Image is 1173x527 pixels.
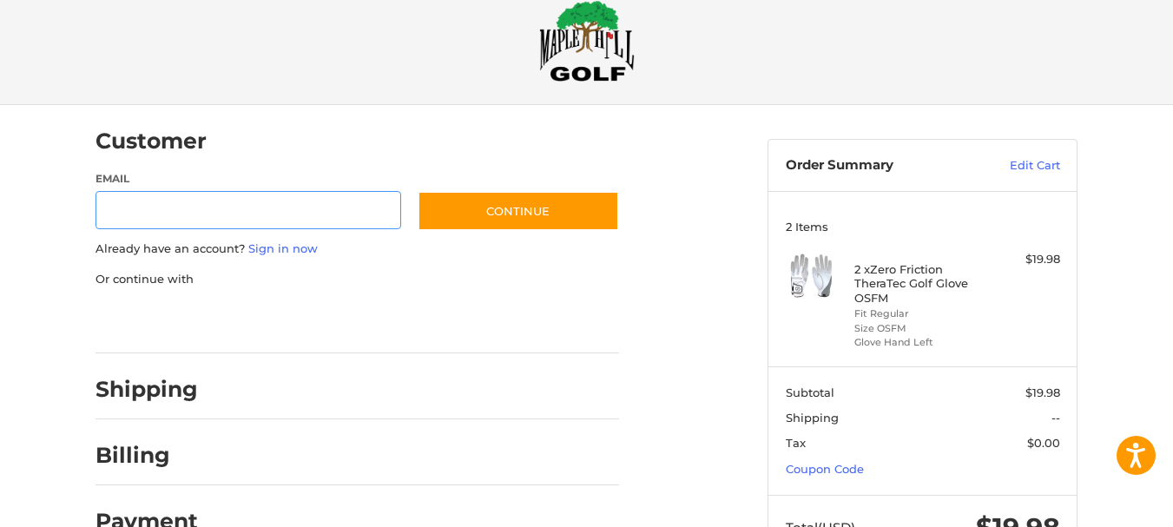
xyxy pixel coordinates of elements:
iframe: PayPal-paypal [90,305,221,336]
label: Email [96,171,401,187]
a: Edit Cart [972,157,1060,175]
a: Sign in now [248,241,318,255]
h3: Order Summary [786,157,972,175]
iframe: PayPal-venmo [385,305,515,336]
div: $19.98 [992,251,1060,268]
h4: 2 x Zero Friction TheraTec Golf Glove OSFM [854,262,987,305]
li: Glove Hand Left [854,335,987,350]
h2: Customer [96,128,207,155]
h2: Billing [96,442,197,469]
span: Subtotal [786,385,834,399]
button: Continue [418,191,619,231]
p: Already have an account? [96,240,619,258]
p: Or continue with [96,271,619,288]
h2: Shipping [96,376,198,403]
span: $19.98 [1025,385,1060,399]
li: Fit Regular [854,306,987,321]
h3: 2 Items [786,220,1060,234]
iframe: PayPal-paylater [237,305,367,336]
li: Size OSFM [854,321,987,336]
